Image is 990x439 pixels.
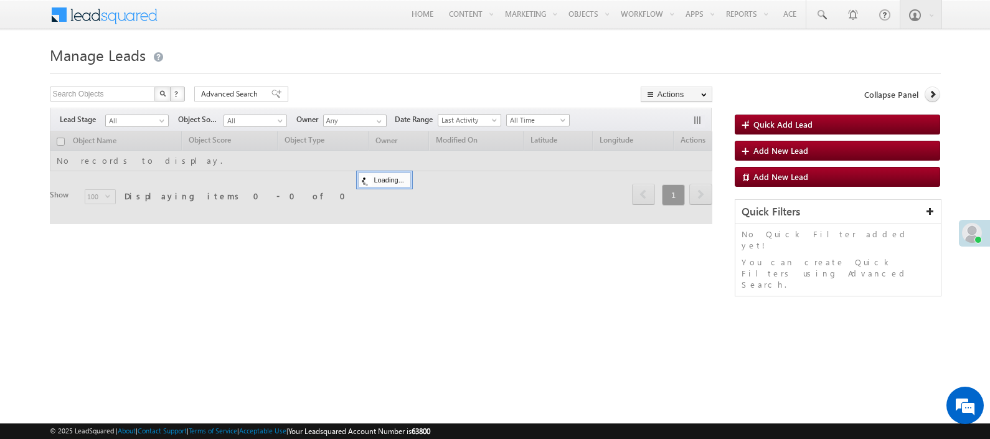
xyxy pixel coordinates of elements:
a: Contact Support [138,427,187,435]
a: Terms of Service [189,427,237,435]
span: Manage Leads [50,45,146,65]
span: Quick Add Lead [753,119,813,130]
a: Show All Items [370,115,385,128]
span: Owner [296,114,323,125]
span: Add New Lead [753,145,808,156]
span: ? [174,88,180,99]
button: ? [170,87,185,101]
span: Add New Lead [753,171,808,182]
a: About [118,427,136,435]
div: Quick Filters [735,200,941,224]
span: All [106,115,165,126]
span: Last Activity [438,115,497,126]
span: 63800 [412,427,430,436]
img: Search [159,90,166,97]
span: All [224,115,283,126]
a: Acceptable Use [239,427,286,435]
span: Date Range [395,114,438,125]
span: Advanced Search [201,88,262,100]
span: Your Leadsquared Account Number is [288,427,430,436]
input: Type to Search [323,115,387,127]
a: Last Activity [438,114,501,126]
button: Actions [641,87,712,102]
a: All [224,115,287,127]
p: You can create Quick Filters using Advanced Search. [742,257,935,290]
span: Object Source [178,114,224,125]
span: © 2025 LeadSquared | | | | | [50,425,430,437]
span: All Time [507,115,566,126]
p: No Quick Filter added yet! [742,229,935,251]
div: Loading... [358,172,411,187]
a: All [105,115,169,127]
a: All Time [506,114,570,126]
span: Collapse Panel [864,89,918,100]
span: Lead Stage [60,114,105,125]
